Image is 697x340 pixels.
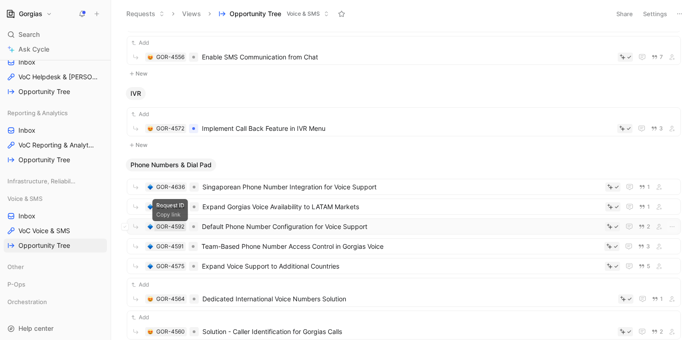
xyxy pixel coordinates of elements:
[4,106,107,120] div: Reporting & Analytics
[18,126,35,135] span: Inbox
[156,124,184,133] div: GOR-4572
[147,263,154,270] button: 🔷
[612,7,637,20] button: Share
[4,277,107,291] div: P-Ops
[147,125,154,132] button: 😍
[126,158,216,171] button: Phone Numbers & Dial Pad
[4,295,107,309] div: Orchestration
[127,199,681,215] a: 🔷GOR-4594Expand Gorgias Voice Availability to LATAM Markets1
[147,54,154,60] button: 😍
[646,244,650,249] span: 3
[127,278,681,307] a: Add😍GOR-4564Dedicated International Voice Numbers Solution1
[637,261,652,271] button: 5
[178,7,205,21] button: Views
[148,224,153,229] img: 🔷
[19,10,42,18] h1: Gorgias
[230,9,281,18] span: Opportunity Tree
[660,329,663,334] span: 2
[4,106,107,167] div: Reporting & AnalyticsInboxVoC Reporting & AnalyticsOpportunity Tree
[130,110,150,119] button: Add
[130,160,212,170] span: Phone Numbers & Dial Pad
[156,327,185,336] div: GOR-4560
[649,123,665,134] button: 3
[148,329,153,334] img: 😍
[156,262,184,271] div: GOR-4575
[4,224,107,238] a: VoC Voice & SMS
[202,123,614,134] span: Implement Call Back Feature in IVR Menu
[6,9,15,18] img: Gorgias
[4,174,107,188] div: Infrastructure, Reliability & Security (IRS)
[637,222,652,232] button: 2
[4,85,107,99] a: Opportunity Tree
[156,222,184,231] div: GOR-4592
[126,140,682,151] button: New
[148,126,153,131] img: 😍
[4,295,107,311] div: Orchestration
[202,261,601,272] span: Expand Voice Support to Additional Countries
[148,184,153,190] img: 🔷
[147,204,154,210] button: 🔷
[147,296,154,302] button: 😍
[4,138,107,152] a: VoC Reporting & Analytics
[647,184,650,190] span: 1
[636,241,652,252] button: 3
[147,184,154,190] button: 🔷
[7,262,24,271] span: Other
[647,204,650,210] span: 1
[127,238,681,254] a: 🔷GOR-4591Team-Based Phone Number Access Control in Gorgias Voice3
[18,29,40,40] span: Search
[130,38,150,47] button: Add
[647,224,650,229] span: 2
[639,7,671,20] button: Settings
[4,192,107,252] div: Voice & SMSInboxVoC Voice & SMSOpportunity Tree
[126,68,682,79] button: New
[122,7,169,21] button: Requests
[4,239,107,252] a: Opportunity Tree
[287,9,320,18] span: Voice & SMS
[18,241,70,250] span: Opportunity Tree
[650,294,665,304] button: 1
[147,243,154,250] button: 🔷
[126,87,146,100] button: IVR
[202,221,601,232] span: Default Phone Number Configuration for Voice Support
[18,155,70,164] span: Opportunity Tree
[659,126,663,131] span: 3
[4,70,107,84] a: VoC Helpdesk & [PERSON_NAME], Rules, and Views
[647,264,650,269] span: 5
[18,226,70,235] span: VoC Voice & SMS
[148,244,153,249] img: 🔷
[156,53,184,62] div: GOR-4556
[4,174,107,191] div: Infrastructure, Reliability & Security (IRS)
[4,28,107,41] div: Search
[127,36,681,65] a: Add😍GOR-4556Enable SMS Communication from Chat7
[7,176,77,186] span: Infrastructure, Reliability & Security (IRS)
[18,141,95,150] span: VoC Reporting & Analytics
[147,223,154,230] button: 🔷
[637,182,652,192] button: 1
[4,277,107,294] div: P-Ops
[650,327,665,337] button: 2
[130,280,150,289] button: Add
[660,54,663,60] span: 7
[156,294,185,304] div: GOR-4564
[18,87,70,96] span: Opportunity Tree
[7,194,42,203] span: Voice & SMS
[130,313,150,322] button: Add
[202,293,614,305] span: Dedicated International Voice Numbers Solution
[127,107,681,136] a: Add😍GOR-4572Implement Call Back Feature in IVR Menu3
[148,54,153,60] img: 😍
[18,72,99,82] span: VoC Helpdesk & [PERSON_NAME], Rules, and Views
[4,123,107,137] a: Inbox
[4,153,107,167] a: Opportunity Tree
[130,89,141,98] span: IVR
[18,324,53,332] span: Help center
[156,202,185,211] div: GOR-4594
[7,297,47,306] span: Orchestration
[4,260,107,276] div: Other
